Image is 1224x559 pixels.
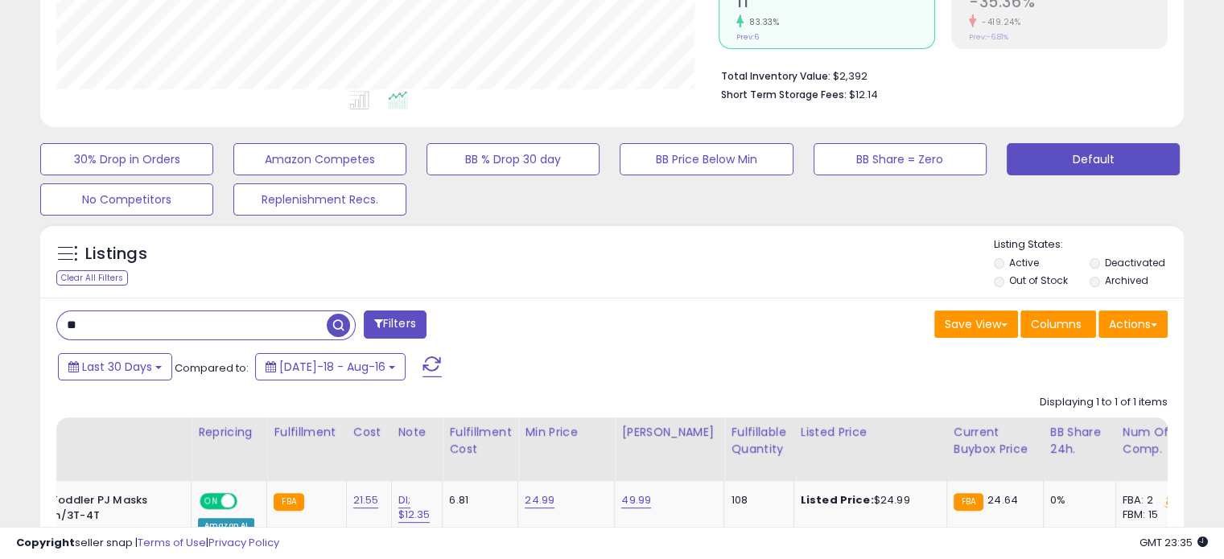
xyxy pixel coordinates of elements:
button: No Competitors [40,183,213,216]
button: Actions [1098,310,1168,338]
a: 49.99 [621,492,651,508]
button: Filters [364,310,427,339]
div: BB Share 24h. [1050,424,1109,458]
span: Last 30 Days [82,359,152,375]
small: 83.33% [744,16,779,28]
small: FBA [274,493,303,511]
div: Displaying 1 to 1 of 1 items [1040,395,1168,410]
label: Deactivated [1104,256,1164,269]
div: Fulfillment Cost [449,424,511,458]
button: Last 30 Days [58,353,172,380]
button: BB Price Below Min [620,143,793,175]
button: Save View [934,310,1018,338]
button: BB % Drop 30 day [427,143,600,175]
p: Listing States: [994,237,1184,253]
div: Repricing [198,424,260,441]
div: Current Buybox Price [954,424,1036,458]
h5: Listings [85,243,147,265]
small: FBA [954,493,983,511]
span: 24.64 [987,492,1018,508]
a: DI; $12.35 [398,492,431,523]
div: Min Price [525,424,608,441]
label: Archived [1104,273,1148,287]
div: Cost [353,424,385,441]
div: Clear All Filters [56,270,128,286]
small: -419.24% [976,16,1020,28]
div: FBA: 2 [1123,493,1176,508]
a: 21.55 [353,492,379,508]
span: 2025-09-17 23:35 GMT [1140,535,1208,550]
button: 30% Drop in Orders [40,143,213,175]
div: [PERSON_NAME] [621,424,717,441]
button: Replenishment Recs. [233,183,406,216]
div: seller snap | | [16,536,279,551]
button: [DATE]-18 - Aug-16 [255,353,406,380]
b: Listed Price: [801,492,874,508]
b: Short Term Storage Fees: [721,88,847,101]
span: Columns [1031,316,1082,332]
strong: Copyright [16,535,75,550]
button: Default [1007,143,1180,175]
div: Num of Comp. [1123,424,1181,458]
a: 24.99 [525,492,554,508]
button: Amazon Competes [233,143,406,175]
a: Terms of Use [138,535,206,550]
small: Prev: -6.81% [969,32,1008,42]
li: $2,392 [721,65,1156,84]
a: Privacy Policy [208,535,279,550]
div: Listed Price [801,424,940,441]
div: 108 [731,493,781,508]
button: Columns [1020,310,1096,338]
label: Active [1009,256,1039,269]
small: Prev: 6 [736,32,759,42]
span: Compared to: [175,360,249,376]
b: Total Inventory Value: [721,69,830,83]
div: FBM: 15 [1123,508,1176,522]
div: Note [398,424,436,441]
div: 0% [1050,493,1103,508]
div: $24.99 [801,493,934,508]
span: OFF [235,495,261,508]
span: $12.14 [849,87,878,102]
div: 6.81 [449,493,505,508]
div: Fulfillable Quantity [731,424,786,458]
span: [DATE]-18 - Aug-16 [279,359,385,375]
label: Out of Stock [1009,273,1068,287]
button: BB Share = Zero [814,143,987,175]
span: ON [201,495,221,508]
div: Fulfillment [274,424,339,441]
